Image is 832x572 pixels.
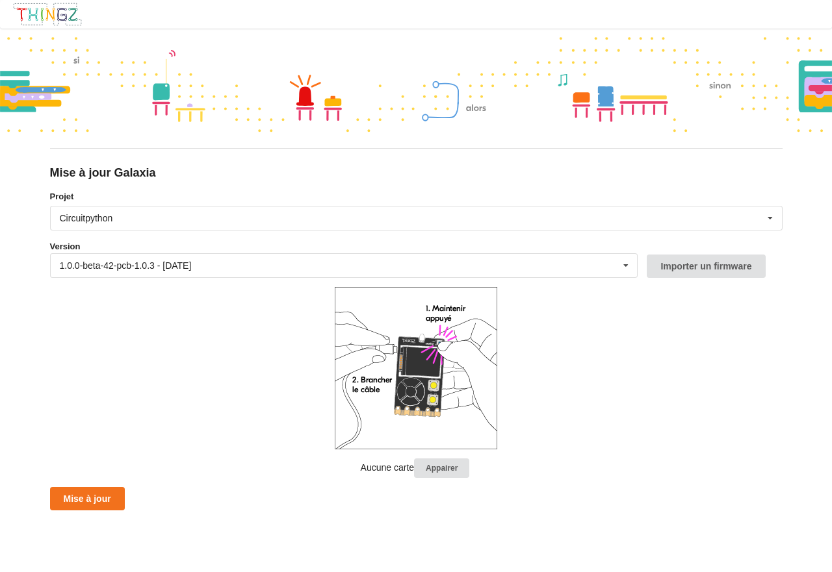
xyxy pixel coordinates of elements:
div: Mise à jour Galaxia [50,166,783,180]
button: Mise à jour [50,487,125,510]
button: Appairer [414,458,469,479]
div: Circuitpython [60,214,113,223]
button: Importer un firmware [647,255,765,278]
label: Version [50,240,81,253]
label: Projet [50,190,783,203]
div: 1.0.0-beta-42-pcb-1.0.3 - [DATE] [60,261,192,270]
p: Aucune carte [50,458,783,479]
img: thingz_logo.png [12,2,83,27]
img: galaxia_plug.png [335,287,497,449]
